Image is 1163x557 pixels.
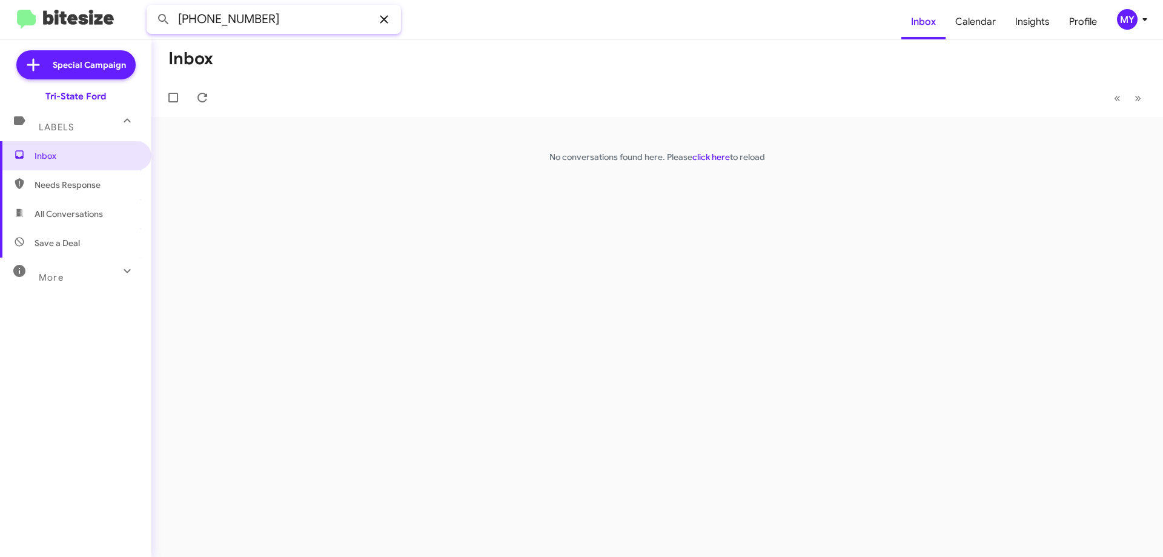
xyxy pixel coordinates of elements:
[946,4,1006,39] a: Calendar
[45,90,106,102] div: Tri-State Ford
[16,50,136,79] a: Special Campaign
[1107,85,1148,110] nav: Page navigation example
[53,59,126,71] span: Special Campaign
[39,122,74,133] span: Labels
[1135,90,1141,105] span: »
[35,208,103,220] span: All Conversations
[1127,85,1148,110] button: Next
[147,5,401,34] input: Search
[35,179,138,191] span: Needs Response
[1117,9,1138,30] div: MY
[1107,9,1150,30] button: MY
[151,151,1163,163] p: No conversations found here. Please to reload
[35,150,138,162] span: Inbox
[1006,4,1059,39] a: Insights
[168,49,213,68] h1: Inbox
[39,272,64,283] span: More
[692,152,730,162] a: click here
[901,4,946,39] a: Inbox
[1107,85,1128,110] button: Previous
[1059,4,1107,39] a: Profile
[35,237,80,249] span: Save a Deal
[1114,90,1121,105] span: «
